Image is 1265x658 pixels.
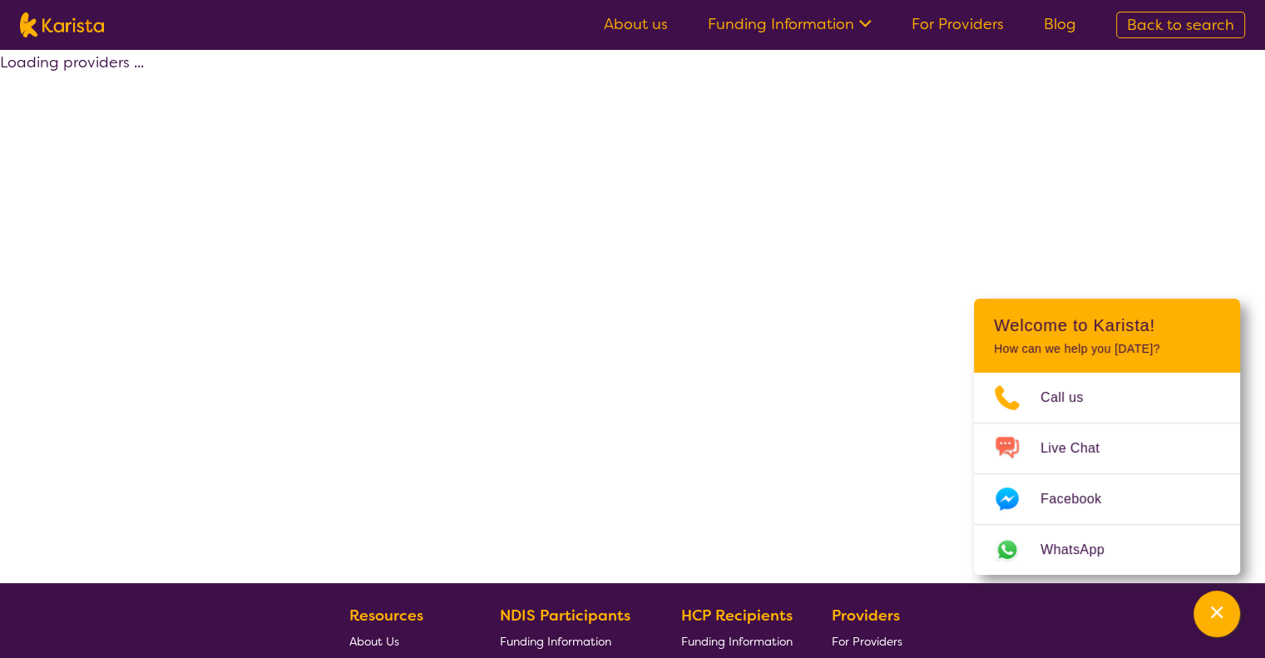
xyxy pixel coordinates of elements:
span: About Us [349,634,399,649]
a: Funding Information [708,14,872,34]
a: Funding Information [681,628,793,654]
ul: Choose channel [974,373,1240,575]
button: Channel Menu [1193,591,1240,637]
span: Facebook [1040,487,1121,512]
span: Live Chat [1040,436,1119,461]
span: Funding Information [500,634,611,649]
b: HCP Recipients [681,606,793,626]
b: NDIS Participants [500,606,630,626]
span: For Providers [832,634,902,649]
span: Call us [1040,385,1104,410]
a: Funding Information [500,628,643,654]
span: Back to search [1127,15,1234,35]
span: WhatsApp [1040,537,1124,562]
a: For Providers [832,628,909,654]
h2: Welcome to Karista! [994,315,1220,335]
a: Blog [1044,14,1076,34]
div: Channel Menu [974,299,1240,575]
a: About Us [349,628,461,654]
a: For Providers [912,14,1004,34]
p: How can we help you [DATE]? [994,342,1220,356]
a: About us [604,14,668,34]
span: Funding Information [681,634,793,649]
b: Providers [832,606,900,626]
a: Back to search [1116,12,1245,38]
a: Web link opens in a new tab. [974,525,1240,575]
img: Karista logo [20,12,104,37]
b: Resources [349,606,423,626]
